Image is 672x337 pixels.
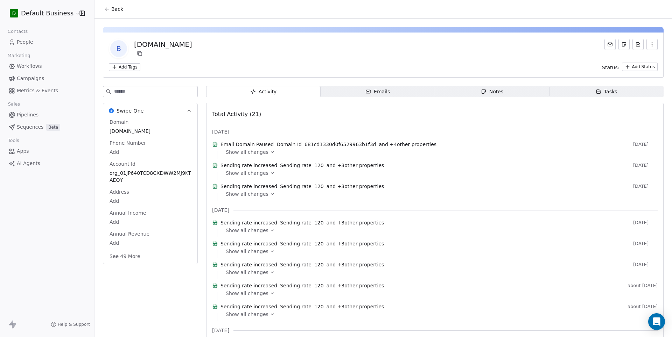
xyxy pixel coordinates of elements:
[633,241,658,246] span: [DATE]
[633,163,658,168] span: [DATE]
[220,282,277,289] span: Sending rate increased
[108,209,148,216] span: Annual Income
[6,121,89,133] a: SequencesBeta
[226,191,653,198] a: Show all changes
[314,303,324,310] span: 120
[5,99,23,109] span: Sales
[103,119,197,264] div: Swipe OneSwipe One
[379,141,436,148] span: and + 4 other properties
[280,183,311,190] span: Sending rate
[314,219,324,226] span: 120
[108,119,130,126] span: Domain
[596,88,617,95] div: Tasks
[226,290,653,297] a: Show all changes
[226,227,653,234] a: Show all changes
[17,38,33,46] span: People
[648,313,665,330] div: Open Intercom Messenger
[110,218,191,225] span: Add
[46,124,60,131] span: Beta
[212,111,261,117] span: Total Activity (21)
[633,142,658,147] span: [DATE]
[110,128,191,135] span: [DOMAIN_NAME]
[314,240,324,247] span: 120
[21,9,73,18] span: Default Business
[220,261,277,268] span: Sending rate increased
[109,63,140,71] button: Add Tags
[5,26,31,37] span: Contacts
[280,162,311,169] span: Sending rate
[226,149,653,156] a: Show all changes
[220,141,274,148] span: Email Domain Paused
[220,219,277,226] span: Sending rate increased
[327,282,384,289] span: and + 3 other properties
[8,7,75,19] button: DDefault Business
[5,135,22,146] span: Tools
[280,219,311,226] span: Sending rate
[280,303,311,310] span: Sending rate
[110,149,191,156] span: Add
[6,60,89,72] a: Workflows
[212,207,229,214] span: [DATE]
[633,184,658,189] span: [DATE]
[6,85,89,96] a: Metrics & Events
[327,219,384,226] span: and + 3 other properties
[17,160,40,167] span: AI Agents
[226,170,268,177] span: Show all changes
[109,108,114,113] img: Swipe One
[17,148,29,155] span: Apps
[212,327,229,334] span: [DATE]
[365,88,390,95] div: Emails
[105,250,145,263] button: See 49 More
[327,303,384,310] span: and + 3 other properties
[17,63,42,70] span: Workflows
[108,160,137,167] span: Account Id
[17,123,43,131] span: Sequences
[226,191,268,198] span: Show all changes
[220,303,277,310] span: Sending rate increased
[327,261,384,268] span: and + 3 other properties
[220,240,277,247] span: Sending rate increased
[327,162,384,169] span: and + 3 other properties
[226,248,653,255] a: Show all changes
[226,227,268,234] span: Show all changes
[226,170,653,177] a: Show all changes
[314,282,324,289] span: 120
[111,6,123,13] span: Back
[280,282,311,289] span: Sending rate
[628,283,658,288] span: about [DATE]
[628,304,658,309] span: about [DATE]
[226,269,268,276] span: Show all changes
[17,111,38,119] span: Pipelines
[58,322,90,327] span: Help & Support
[314,162,324,169] span: 120
[6,73,89,84] a: Campaigns
[110,239,191,246] span: Add
[280,240,311,247] span: Sending rate
[134,40,192,49] div: [DOMAIN_NAME]
[6,145,89,157] a: Apps
[276,141,302,148] span: Domain Id
[5,50,33,61] span: Marketing
[226,149,268,156] span: Show all changes
[327,183,384,190] span: and + 3 other properties
[280,261,311,268] span: Sending rate
[6,109,89,121] a: Pipelines
[633,220,658,225] span: [DATE]
[110,198,191,205] span: Add
[622,63,658,71] button: Add Status
[117,107,144,114] span: Swipe One
[481,88,503,95] div: Notes
[327,240,384,247] span: and + 3 other properties
[304,141,376,148] span: 681cd1330d0f6529963b1f3d
[220,183,277,190] span: Sending rate increased
[6,158,89,169] a: AI Agents
[314,183,324,190] span: 120
[220,162,277,169] span: Sending rate increased
[108,139,147,146] span: Phone Number
[226,311,653,318] a: Show all changes
[110,40,127,57] span: b
[17,75,44,82] span: Campaigns
[108,230,151,237] span: Annual Revenue
[226,290,268,297] span: Show all changes
[226,311,268,318] span: Show all changes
